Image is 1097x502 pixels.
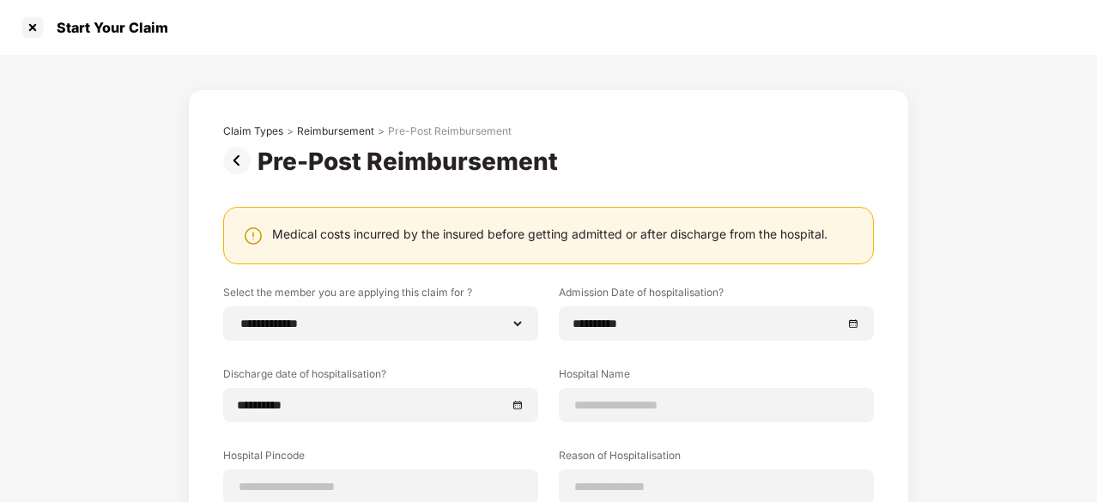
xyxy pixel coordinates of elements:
div: Reimbursement [297,124,374,138]
img: svg+xml;base64,PHN2ZyBpZD0iUHJldi0zMngzMiIgeG1sbnM9Imh0dHA6Ly93d3cudzMub3JnLzIwMDAvc3ZnIiB3aWR0aD... [223,147,258,174]
label: Discharge date of hospitalisation? [223,366,538,388]
label: Select the member you are applying this claim for ? [223,285,538,306]
div: Claim Types [223,124,283,138]
div: > [378,124,385,138]
img: svg+xml;base64,PHN2ZyBpZD0iV2FybmluZ18tXzI0eDI0IiBkYXRhLW5hbWU9Ildhcm5pbmcgLSAyNHgyNCIgeG1sbnM9Im... [243,226,264,246]
label: Hospital Pincode [223,448,538,469]
div: > [287,124,294,138]
div: Pre-Post Reimbursement [258,147,565,176]
label: Hospital Name [559,366,874,388]
div: Medical costs incurred by the insured before getting admitted or after discharge from the hospital. [272,226,827,242]
div: Pre-Post Reimbursement [388,124,512,138]
label: Admission Date of hospitalisation? [559,285,874,306]
div: Start Your Claim [46,19,168,36]
label: Reason of Hospitalisation [559,448,874,469]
